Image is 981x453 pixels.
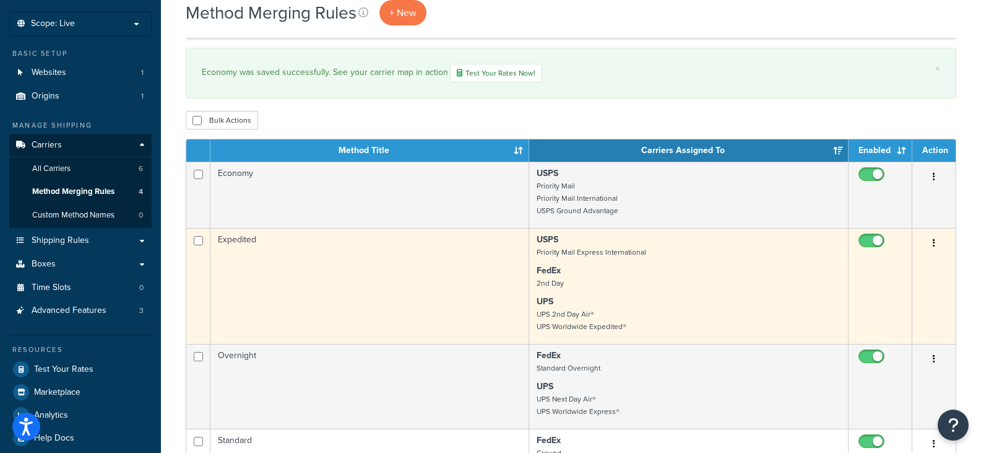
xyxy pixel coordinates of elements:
[32,164,71,174] span: All Carriers
[9,85,152,108] li: Origins
[537,295,553,308] strong: UPS
[139,283,144,293] span: 0
[9,299,152,322] li: Advanced Features
[9,381,152,403] a: Marketplace
[9,204,152,227] li: Custom Method Names
[9,85,152,108] a: Origins 1
[9,276,152,299] li: Time Slots
[32,68,66,78] span: Websites
[186,1,357,25] h1: Method Merging Rules
[537,180,618,216] small: Priority Mail Priority Mail International USPS Ground Advantage
[34,410,68,421] span: Analytics
[139,164,143,174] span: 6
[537,309,626,332] small: UPS 2nd Day Air® UPS Worldwide Expedited®
[210,139,529,162] th: Method Title: activate to sort column ascending
[9,134,152,228] li: Carriers
[9,299,152,322] a: Advanced Features 3
[32,306,106,316] span: Advanced Features
[32,187,115,197] span: Method Merging Rules
[9,358,152,380] a: Test Your Rates
[186,111,258,130] button: Bulk Actions
[9,61,152,84] a: Websites 1
[210,162,529,228] td: Economy
[529,139,849,162] th: Carriers Assigned To: activate to sort column ascending
[9,345,152,355] div: Resources
[34,387,80,398] span: Marketplace
[537,380,553,393] strong: UPS
[32,235,89,246] span: Shipping Rules
[9,204,152,227] a: Custom Method Names 0
[537,394,620,417] small: UPS Next Day Air® UPS Worldwide Express®
[9,180,152,203] li: Method Merging Rules
[210,228,529,344] td: Expedited
[537,167,558,180] strong: USPS
[139,306,144,316] span: 3
[9,157,152,180] a: All Carriers 6
[9,427,152,449] a: Help Docs
[9,229,152,252] a: Shipping Rules
[537,264,561,277] strong: FedEx
[9,276,152,299] a: Time Slots 0
[935,64,940,74] a: ×
[32,259,56,270] span: Boxes
[537,247,646,258] small: Priority Mail Express International
[32,140,62,151] span: Carriers
[537,233,558,246] strong: USPS
[141,91,144,102] span: 1
[141,68,144,78] span: 1
[389,6,417,20] span: + New
[912,139,956,162] th: Action
[34,364,93,375] span: Test Your Rates
[9,134,152,157] a: Carriers
[9,180,152,203] a: Method Merging Rules 4
[34,433,74,444] span: Help Docs
[139,187,143,197] span: 4
[9,253,152,276] a: Boxes
[9,61,152,84] li: Websites
[450,64,542,82] a: Test Your Rates Now!
[202,64,940,82] div: Economy was saved successfully. See your carrier map in action
[32,210,115,221] span: Custom Method Names
[537,349,561,362] strong: FedEx
[139,210,143,221] span: 0
[31,19,75,29] span: Scope: Live
[938,410,969,441] button: Open Resource Center
[32,91,59,102] span: Origins
[849,139,912,162] th: Enabled: activate to sort column ascending
[9,404,152,426] a: Analytics
[537,434,561,447] strong: FedEx
[537,363,600,374] small: Standard Overnight
[9,157,152,180] li: All Carriers
[9,48,152,59] div: Basic Setup
[32,283,71,293] span: Time Slots
[9,120,152,131] div: Manage Shipping
[537,278,564,289] small: 2nd Day
[210,344,529,429] td: Overnight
